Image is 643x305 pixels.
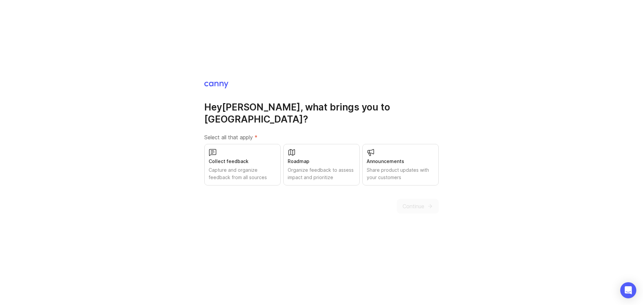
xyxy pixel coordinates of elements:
[204,101,439,125] h1: Hey [PERSON_NAME] , what brings you to [GEOGRAPHIC_DATA]?
[367,166,434,181] div: Share product updates with your customers
[283,144,360,185] button: RoadmapOrganize feedback to assess impact and prioritize
[204,82,228,88] img: Canny Home
[209,166,276,181] div: Capture and organize feedback from all sources
[620,282,636,298] div: Open Intercom Messenger
[362,144,439,185] button: AnnouncementsShare product updates with your customers
[209,158,276,165] div: Collect feedback
[288,166,355,181] div: Organize feedback to assess impact and prioritize
[288,158,355,165] div: Roadmap
[204,144,281,185] button: Collect feedbackCapture and organize feedback from all sources
[367,158,434,165] div: Announcements
[204,133,439,141] label: Select all that apply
